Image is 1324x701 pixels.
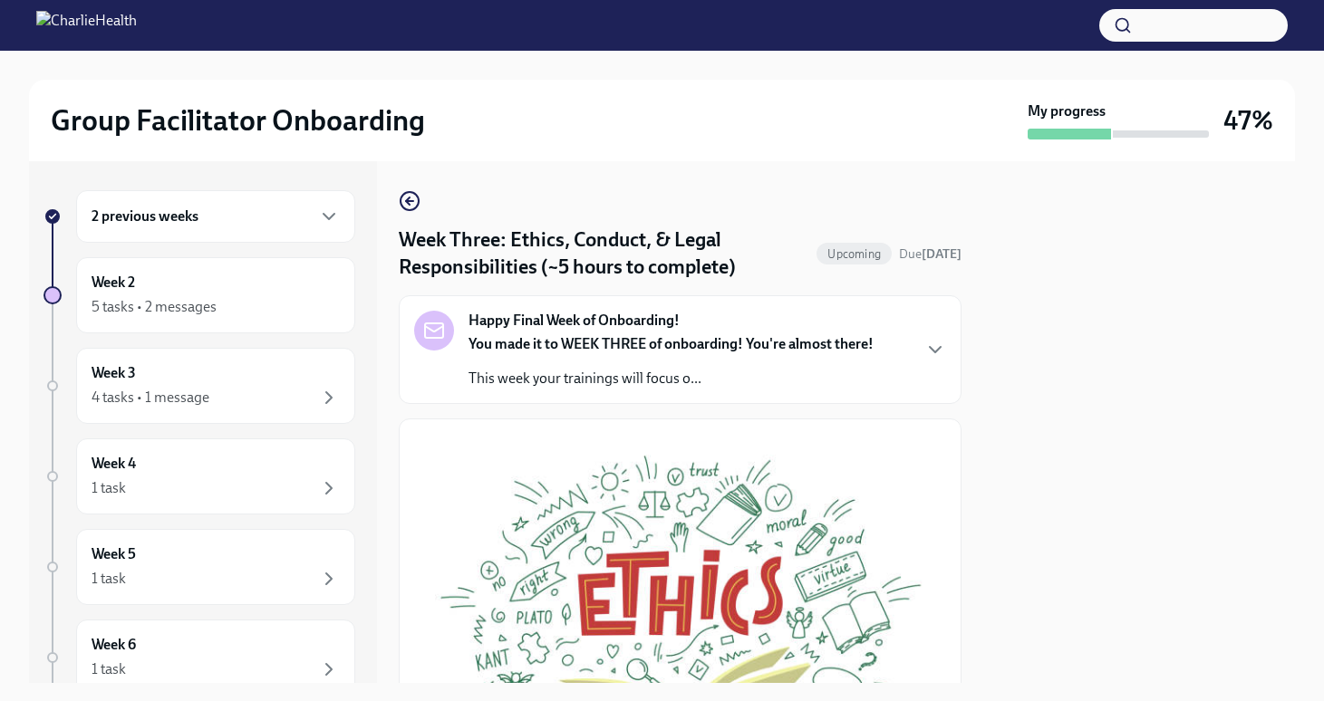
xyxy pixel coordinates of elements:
[399,226,809,281] h4: Week Three: Ethics, Conduct, & Legal Responsibilities (~5 hours to complete)
[469,311,680,331] strong: Happy Final Week of Onboarding!
[92,635,136,655] h6: Week 6
[1223,104,1273,137] h3: 47%
[76,190,355,243] div: 2 previous weeks
[469,335,874,352] strong: You made it to WEEK THREE of onboarding! You're almost there!
[43,619,355,696] a: Week 61 task
[92,478,126,498] div: 1 task
[92,297,217,317] div: 5 tasks • 2 messages
[922,246,962,262] strong: [DATE]
[92,569,126,589] div: 1 task
[43,348,355,424] a: Week 34 tasks • 1 message
[43,438,355,514] a: Week 41 task
[899,246,962,262] span: Due
[92,659,126,679] div: 1 task
[92,454,136,474] h6: Week 4
[43,257,355,333] a: Week 25 tasks • 2 messages
[817,247,892,261] span: Upcoming
[92,544,136,564] h6: Week 5
[92,363,136,383] h6: Week 3
[92,388,209,408] div: 4 tasks • 1 message
[43,529,355,605] a: Week 51 task
[469,369,874,389] p: This week your trainings will focus o...
[1028,101,1106,121] strong: My progress
[92,206,198,226] h6: 2 previous weeks
[51,102,425,139] h2: Group Facilitator Onboarding
[36,11,137,40] img: CharlieHealth
[899,245,962,263] span: October 13th, 2025 08:00
[92,273,135,293] h6: Week 2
